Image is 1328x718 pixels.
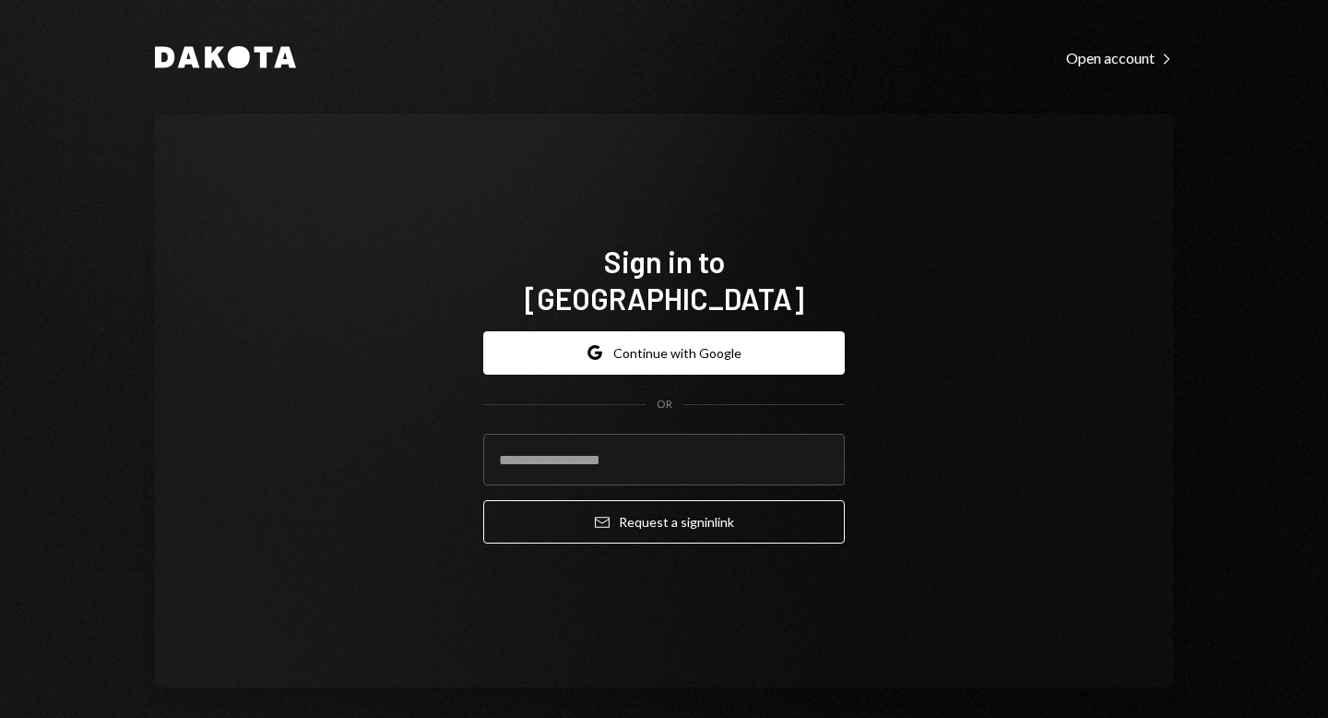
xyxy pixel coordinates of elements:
div: OR [657,397,672,413]
button: Request a signinlink [483,500,845,544]
div: Open account [1066,49,1173,67]
button: Continue with Google [483,331,845,375]
a: Open account [1066,47,1173,67]
h1: Sign in to [GEOGRAPHIC_DATA] [483,243,845,317]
